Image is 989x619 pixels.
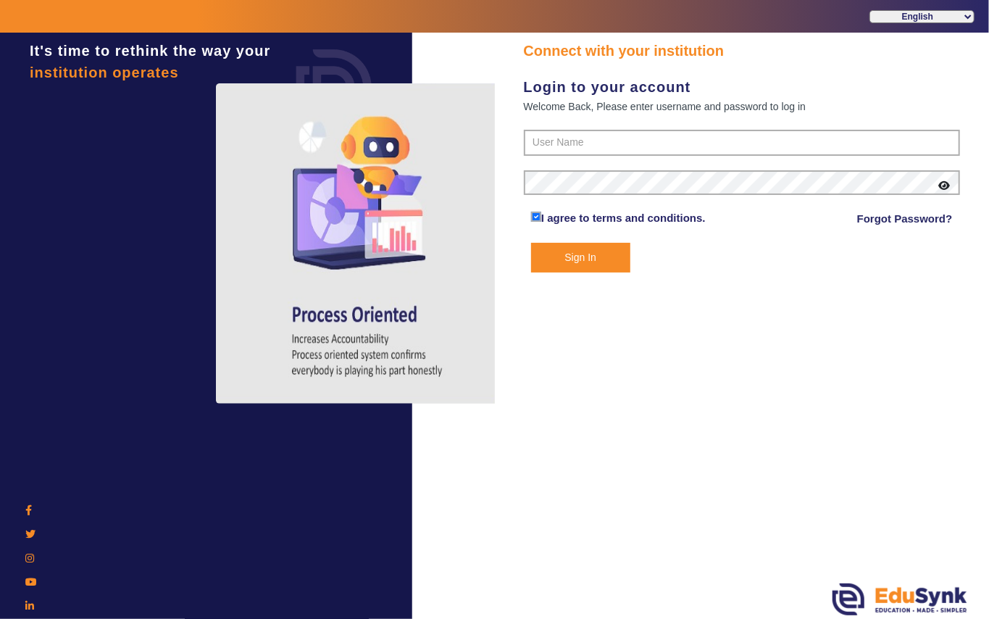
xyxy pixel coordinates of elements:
span: institution operates [30,65,179,80]
img: login.png [280,33,388,141]
span: It's time to rethink the way your [30,43,270,59]
a: I agree to terms and conditions. [541,212,706,224]
div: Connect with your institution [524,40,961,62]
input: User Name [524,130,961,156]
a: Forgot Password? [857,210,953,228]
div: Login to your account [524,76,961,98]
img: edusynk.png [832,583,967,615]
img: login4.png [216,83,520,404]
button: Sign In [531,243,630,273]
div: Welcome Back, Please enter username and password to log in [524,98,961,115]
